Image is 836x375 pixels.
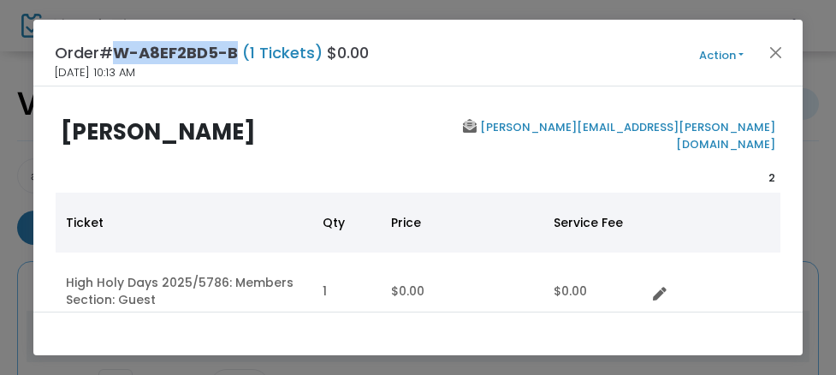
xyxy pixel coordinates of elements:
[381,253,543,330] td: $0.00
[312,193,381,253] th: Qty
[312,253,381,330] td: 1
[56,253,312,330] td: High Holy Days 2025/5786: Members Section: Guest
[768,170,775,186] span: 2
[113,42,238,63] span: W-A8EF2BD5-B
[56,193,312,253] th: Ticket
[238,42,327,63] span: (1 Tickets)
[56,193,780,330] div: Data table
[543,193,646,253] th: Service Fee
[764,41,786,63] button: Close
[670,46,773,65] button: Action
[477,119,775,152] a: [PERSON_NAME][EMAIL_ADDRESS][PERSON_NAME][DOMAIN_NAME]
[381,193,543,253] th: Price
[543,253,646,330] td: $0.00
[55,64,135,81] span: [DATE] 10:13 AM
[55,41,369,64] h4: Order# $0.00
[61,116,256,147] b: [PERSON_NAME]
